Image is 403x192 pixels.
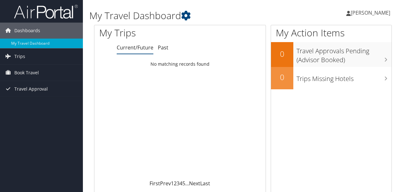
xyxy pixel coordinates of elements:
[271,26,392,40] h1: My Action Items
[14,4,78,19] img: airportal-logo.png
[351,9,390,16] span: [PERSON_NAME]
[271,72,293,83] h2: 0
[189,180,200,187] a: Next
[14,48,25,64] span: Trips
[177,180,180,187] a: 3
[14,23,40,39] span: Dashboards
[171,180,174,187] a: 1
[297,71,392,83] h3: Trips Missing Hotels
[174,180,177,187] a: 2
[180,180,182,187] a: 4
[94,58,266,70] td: No matching records found
[185,180,189,187] span: …
[297,43,392,64] h3: Travel Approvals Pending (Advisor Booked)
[346,3,397,22] a: [PERSON_NAME]
[158,44,168,51] a: Past
[271,67,392,89] a: 0Trips Missing Hotels
[99,26,189,40] h1: My Trips
[14,65,39,81] span: Book Travel
[271,42,392,67] a: 0Travel Approvals Pending (Advisor Booked)
[89,9,294,22] h1: My Travel Dashboard
[182,180,185,187] a: 5
[150,180,160,187] a: First
[14,81,48,97] span: Travel Approval
[117,44,153,51] a: Current/Future
[160,180,171,187] a: Prev
[200,180,210,187] a: Last
[271,48,293,59] h2: 0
